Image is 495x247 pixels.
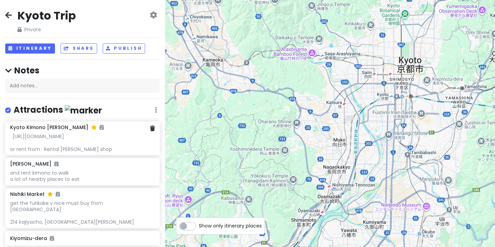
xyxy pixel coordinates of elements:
[199,222,262,230] span: Show only itinerary places
[414,65,429,80] div: Hatoya Ryoyousha Kiyomizu
[437,200,453,215] div: Nakamura Tokichi Honten (Main Store)
[295,25,311,40] div: Otagi Nenbutsuji Temple
[10,200,155,225] div: get the furikake v nice must buy from [GEOGRAPHIC_DATA] 214 kajiyacho, [GEOGRAPHIC_DATA][PERSON_N...
[390,51,405,66] div: Marukyu Koyamaen - Nishinotoin / Sabo Moto-an
[372,27,387,42] div: 北野天満宮 肉と庭 まつを - Wagyu Don MATSUWO -
[391,83,406,99] div: Miyako Hotel Kyoto Hachijo
[10,191,60,197] h6: Nishiki Market
[437,200,452,215] div: Itoh Kyuemon - JR Uji Station / Sabo
[10,133,155,152] div: : [URL][DOMAIN_NAME] or rent from : Rental [PERSON_NAME] shop
[393,80,408,96] div: Kanbayashi Shunsho Honten JR Kyoto Isetan Store
[50,236,54,241] i: Added to itinerary
[420,192,435,208] div: Yamamasa Koyamaen
[61,43,97,54] button: Share
[410,73,425,88] div: Higashiyama Ward
[406,55,421,70] div: Kichi Kichi Omurice
[14,104,102,116] h4: Attractions
[416,66,431,81] div: Itsukichaya at Kiyomizu
[395,80,410,95] div: Mimikou - Kyoto Porta
[312,51,328,66] div: Arashiyama Nakaoshitacho
[388,65,403,80] div: Baikoan Tea Stall
[5,43,55,54] button: Itinerary
[17,26,76,33] span: Private
[17,8,76,23] h2: Kyoto Trip
[399,58,415,73] div: MOTOI Gyoza
[56,192,60,197] i: Added to itinerary
[47,192,53,197] i: Starred
[10,124,104,130] h6: Kyoto Kimono [PERSON_NAME]
[440,199,455,215] div: matcha roastery
[406,54,422,70] div: Yakiniku no GANSAN
[441,201,456,217] div: HORII SHICHIMEIEN
[364,15,379,30] div: Kinkaku-ji
[420,70,435,86] div: Kiyomizu-dera
[150,125,155,133] a: Delete place
[409,55,427,74] div: Kyoto Kimono Rental HANAEMI
[10,161,58,167] h6: [PERSON_NAME]
[54,161,58,166] i: Added to itinerary
[10,235,155,241] h6: Kiyomizu-dera
[91,125,97,130] i: Starred
[415,104,430,119] div: Fushimi Inari Taisha
[400,57,415,73] div: Nishiki Market
[5,79,160,93] div: Add notes...
[5,65,160,76] h4: Notes
[417,63,432,78] div: Kōdai-ji Temple
[10,170,155,182] div: and rent kimono to walk a lot of nearby places to eat
[417,69,432,84] div: GOKAGO
[205,40,221,56] div: Kawaramachi
[103,43,146,54] button: Publish
[65,105,102,116] img: marker
[100,125,104,130] i: Added to itinerary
